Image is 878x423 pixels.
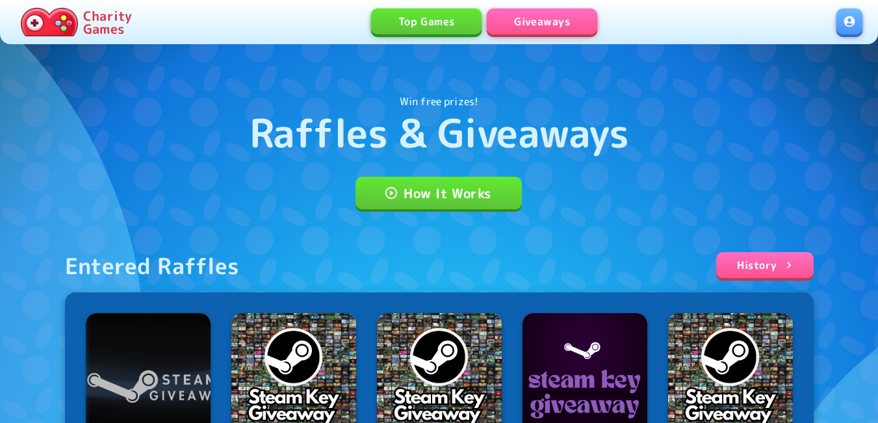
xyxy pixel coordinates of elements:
a: Charity Games [16,5,137,39]
a: History [716,252,813,278]
p: Win free prizes! [400,94,478,109]
p: Charity Games [83,9,132,35]
a: How It Works [355,177,522,209]
h1: Raffles & Giveaways [250,109,629,156]
a: Giveaways [487,8,597,34]
div: Entered Raffles [65,252,240,279]
a: Top Games [371,8,482,34]
img: Charity.Games [21,8,78,36]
